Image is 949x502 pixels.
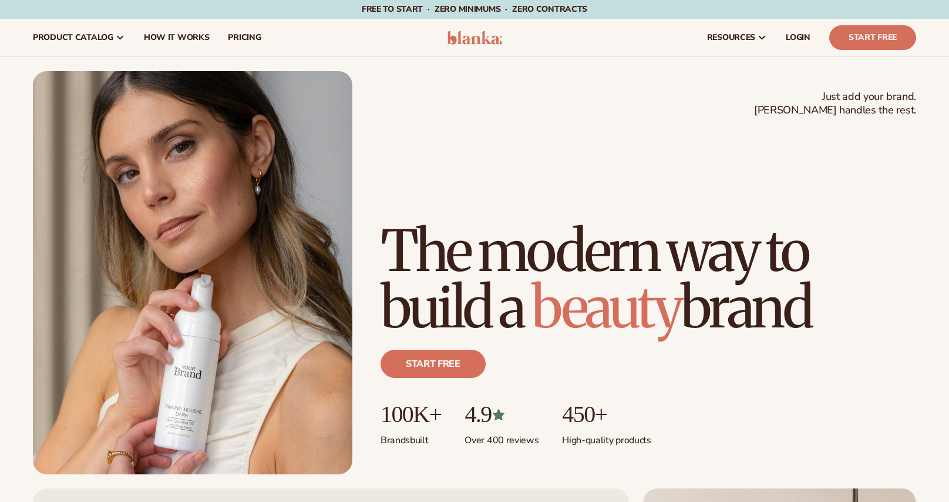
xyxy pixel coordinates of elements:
[465,427,539,447] p: Over 400 reviews
[33,71,352,474] img: Female holding tanning mousse.
[381,427,441,447] p: Brands built
[829,25,916,50] a: Start Free
[228,33,261,42] span: pricing
[447,31,503,45] img: logo
[362,4,587,15] span: Free to start · ZERO minimums · ZERO contracts
[33,33,113,42] span: product catalog
[776,19,820,56] a: LOGIN
[562,401,651,427] p: 450+
[562,427,651,447] p: High-quality products
[381,223,916,336] h1: The modern way to build a brand
[786,33,810,42] span: LOGIN
[381,401,441,427] p: 100K+
[698,19,776,56] a: resources
[465,401,539,427] p: 4.9
[531,272,681,343] span: beauty
[754,90,916,118] span: Just add your brand. [PERSON_NAME] handles the rest.
[134,19,219,56] a: How It Works
[707,33,755,42] span: resources
[218,19,270,56] a: pricing
[144,33,210,42] span: How It Works
[23,19,134,56] a: product catalog
[381,350,486,378] a: Start free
